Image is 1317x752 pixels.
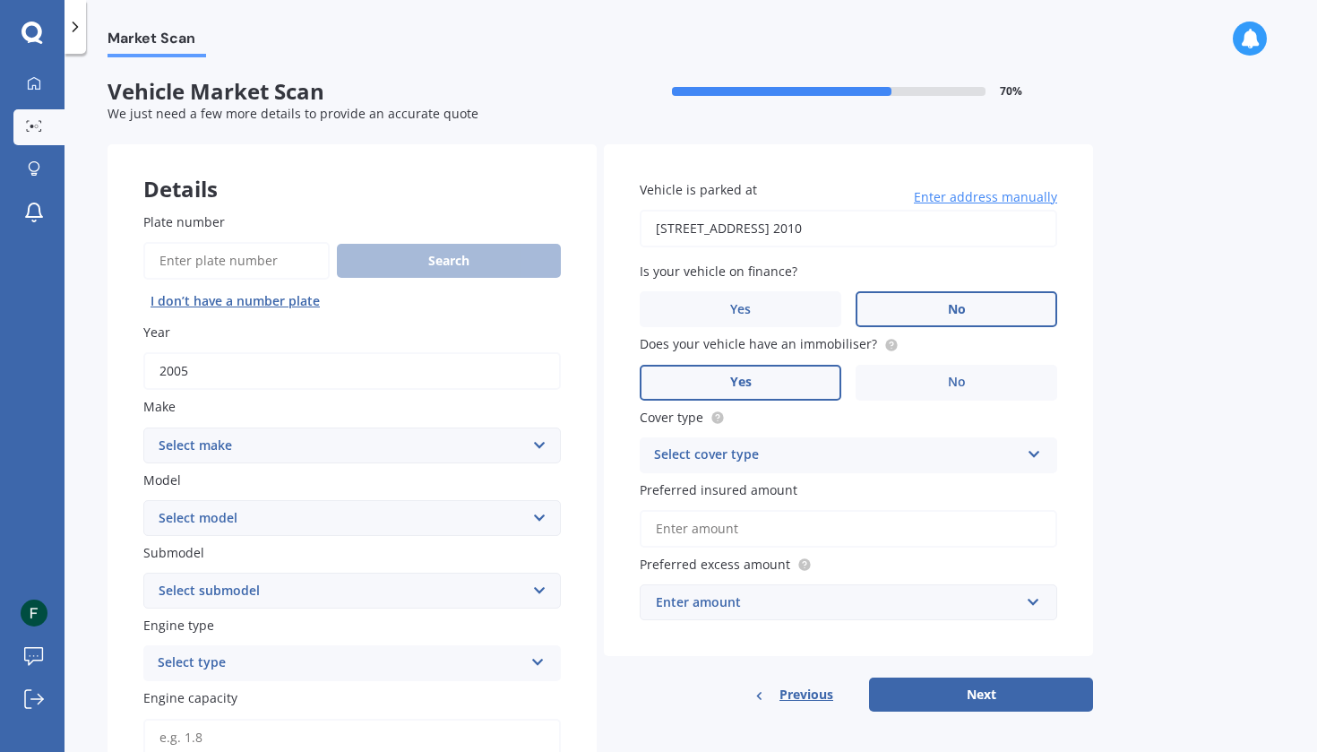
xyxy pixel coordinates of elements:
span: Previous [779,681,833,708]
span: Engine type [143,617,214,634]
span: We just need a few more details to provide an accurate quote [108,105,478,122]
input: Enter address [640,210,1057,247]
span: Enter address manually [914,188,1057,206]
span: Model [143,471,181,488]
input: Enter amount [640,510,1057,548]
span: No [948,375,966,390]
button: Next [869,678,1093,712]
div: Details [108,144,597,198]
div: Enter amount [656,592,1020,612]
div: Select type [158,653,523,674]
span: Vehicle is parked at [640,181,757,198]
input: YYYY [143,352,561,390]
span: Does your vehicle have an immobiliser? [640,336,877,353]
img: ACg8ocIOgb5qyAX0hrtIxGJafr1TMbXkBCKkvHzLLkpD7vrF=s96-c [21,600,47,627]
span: Plate number [143,213,225,230]
span: Preferred excess amount [640,556,790,573]
span: Is your vehicle on finance? [640,263,797,280]
span: Cover type [640,409,703,426]
input: Enter plate number [143,242,330,280]
span: Submodel [143,544,204,561]
span: Engine capacity [143,690,237,707]
span: Preferred insured amount [640,481,797,498]
span: Year [143,324,170,341]
button: I don’t have a number plate [143,287,327,315]
span: Yes [730,375,752,390]
span: Make [143,399,176,416]
span: Yes [730,302,751,317]
span: No [948,302,966,317]
span: 70 % [1000,85,1022,98]
div: Select cover type [654,445,1020,466]
span: Vehicle Market Scan [108,79,600,105]
span: Market Scan [108,30,206,54]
